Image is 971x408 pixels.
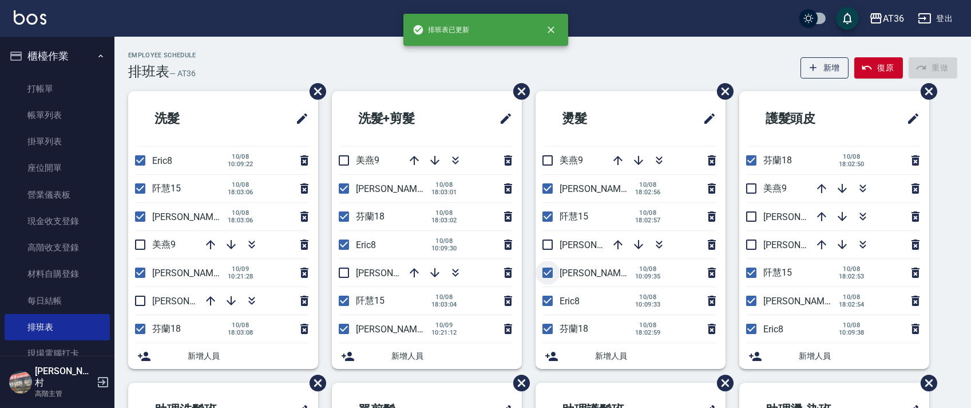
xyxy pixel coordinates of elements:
[708,74,735,108] span: 刪除班表
[505,366,532,400] span: 刪除班表
[708,366,735,400] span: 刪除班表
[763,183,787,194] span: 美燕9
[431,245,457,252] span: 10:09:30
[899,105,920,132] span: 修改班表的標題
[839,301,865,308] span: 18:02:54
[5,208,110,234] a: 現金收支登錄
[763,324,783,335] span: Eric8
[152,323,181,334] span: 芬蘭18
[763,155,792,166] span: 芬蘭18
[545,98,650,139] h2: 燙髮
[595,350,716,362] span: 新增人員
[5,288,110,314] a: 每日結帳
[5,340,110,367] a: 現場電腦打卡
[912,366,939,400] span: 刪除班表
[538,17,564,42] button: close
[913,8,957,29] button: 登出
[356,240,376,250] span: Eric8
[356,324,430,335] span: [PERSON_NAME]6
[635,189,661,196] span: 18:02:56
[635,181,661,189] span: 10/08
[839,273,865,280] span: 18:02:53
[228,321,253,329] span: 10/08
[431,209,457,217] span: 10/08
[748,98,866,139] h2: 護髮頭皮
[301,74,328,108] span: 刪除班表
[128,64,169,80] h3: 排班表
[35,366,93,389] h5: [PERSON_NAME]村
[152,211,231,222] span: [PERSON_NAME]16
[5,76,110,102] a: 打帳單
[14,10,46,25] img: Logo
[839,293,865,301] span: 10/08
[228,273,253,280] span: 10:21:28
[356,268,435,278] span: [PERSON_NAME]11
[696,105,716,132] span: 修改班表的標題
[635,265,661,273] span: 10/08
[839,265,865,273] span: 10/08
[431,293,457,301] span: 10/08
[5,155,110,181] a: 座位開單
[560,155,583,166] span: 美燕9
[431,329,457,336] span: 10:21:12
[560,183,639,194] span: [PERSON_NAME]16
[128,52,196,59] h2: Employee Schedule
[152,239,176,250] span: 美燕9
[5,261,110,287] a: 材料自購登錄
[560,240,633,250] span: [PERSON_NAME]6
[560,211,588,222] span: 阡慧15
[356,211,385,222] span: 芬蘭18
[431,217,457,224] span: 18:03:02
[799,350,920,362] span: 新增人員
[763,211,837,222] span: [PERSON_NAME]6
[228,217,253,224] span: 18:03:06
[635,301,661,308] span: 10:09:33
[152,183,181,194] span: 阡慧15
[169,68,196,80] h6: — AT36
[356,155,379,166] span: 美燕9
[763,267,792,278] span: 阡慧15
[5,234,110,261] a: 高階收支登錄
[228,265,253,273] span: 10/09
[431,301,457,308] span: 18:03:04
[356,183,435,194] span: [PERSON_NAME]16
[635,293,661,301] span: 10/08
[763,240,842,250] span: [PERSON_NAME]11
[391,350,513,362] span: 新增人員
[35,389,93,399] p: 高階主管
[635,217,661,224] span: 18:02:57
[505,74,532,108] span: 刪除班表
[9,371,32,394] img: Person
[152,268,226,278] span: [PERSON_NAME]6
[356,295,385,306] span: 阡慧15
[635,209,661,217] span: 10/08
[763,296,842,307] span: [PERSON_NAME]16
[739,343,929,369] div: 新增人員
[5,182,110,208] a: 營業儀表板
[431,189,457,196] span: 18:03:01
[152,155,172,166] span: Eric8
[137,98,243,139] h2: 洗髮
[228,153,253,160] span: 10/08
[228,209,253,217] span: 10/08
[228,329,253,336] span: 18:03:08
[800,57,849,79] button: 新增
[839,160,865,168] span: 18:02:50
[635,321,661,329] span: 10/08
[288,105,309,132] span: 修改班表的標題
[228,181,253,189] span: 10/08
[413,24,470,36] span: 排班表已更新
[560,296,580,307] span: Eric8
[560,268,639,278] span: [PERSON_NAME]11
[431,237,457,245] span: 10/08
[883,11,904,26] div: AT36
[854,57,903,79] button: 復原
[301,366,328,400] span: 刪除班表
[341,98,462,139] h2: 洗髮+剪髮
[228,160,253,168] span: 10:09:22
[5,102,110,128] a: 帳單列表
[431,321,457,329] span: 10/09
[635,273,661,280] span: 10:09:35
[5,41,110,71] button: 櫃檯作業
[912,74,939,108] span: 刪除班表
